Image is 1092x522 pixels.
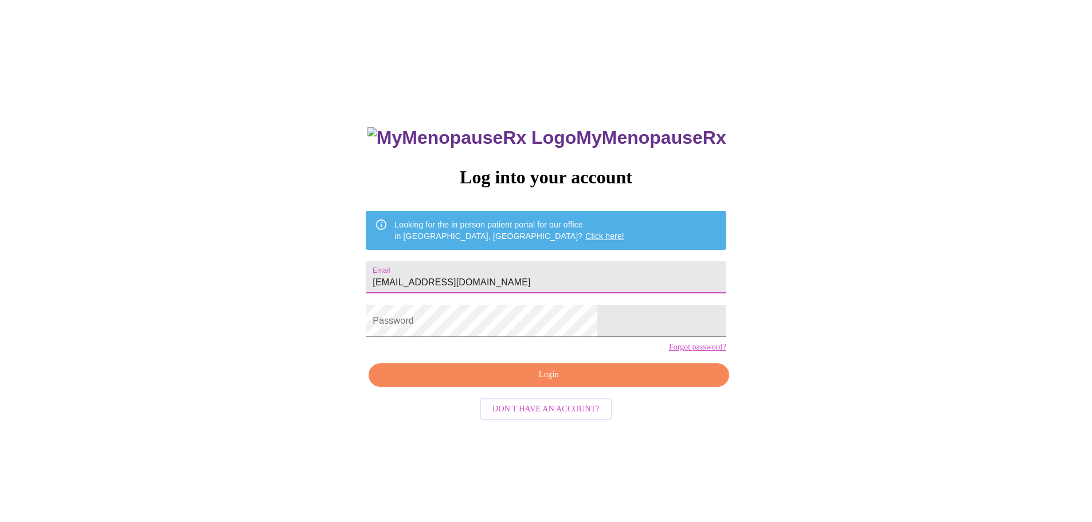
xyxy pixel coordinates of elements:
[367,127,576,148] img: MyMenopauseRx Logo
[669,343,726,352] a: Forgot password?
[492,402,600,417] span: Don't have an account?
[585,231,624,241] a: Click here!
[477,403,615,413] a: Don't have an account?
[369,363,729,387] button: Login
[480,398,612,421] button: Don't have an account?
[366,167,726,188] h3: Log into your account
[367,127,726,148] h3: MyMenopauseRx
[394,214,624,246] div: Looking for the in person patient portal for our office in [GEOGRAPHIC_DATA], [GEOGRAPHIC_DATA]?
[382,368,715,382] span: Login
